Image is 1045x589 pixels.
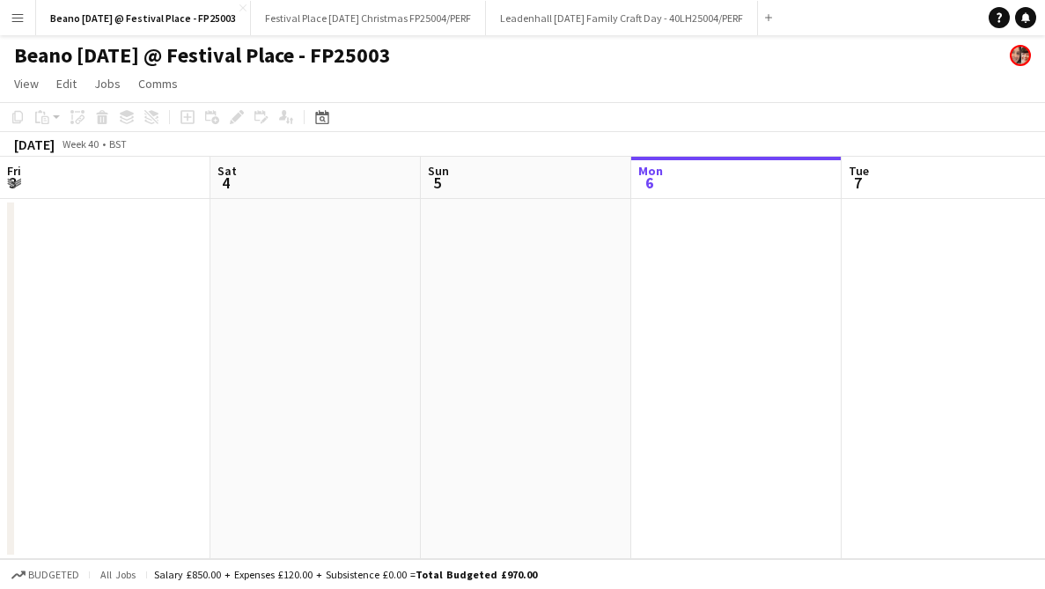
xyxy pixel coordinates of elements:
span: View [14,76,39,92]
button: Budgeted [9,565,82,585]
span: 3 [4,173,21,193]
span: Fri [7,163,21,179]
span: Week 40 [58,137,102,151]
app-user-avatar: Performer Department [1010,45,1031,66]
span: All jobs [97,568,139,581]
span: Sat [217,163,237,179]
div: BST [109,137,127,151]
span: 7 [846,173,869,193]
button: Festival Place [DATE] Christmas FP25004/PERF [251,1,486,35]
span: 6 [636,173,663,193]
span: Tue [849,163,869,179]
div: Salary £850.00 + Expenses £120.00 + Subsistence £0.00 = [154,568,537,581]
span: 4 [215,173,237,193]
div: [DATE] [14,136,55,153]
button: Beano [DATE] @ Festival Place - FP25003 [36,1,251,35]
h1: Beano [DATE] @ Festival Place - FP25003 [14,42,391,69]
span: Edit [56,76,77,92]
a: Jobs [87,72,128,95]
span: Budgeted [28,569,79,581]
span: Mon [638,163,663,179]
span: 5 [425,173,449,193]
a: Comms [131,72,185,95]
a: Edit [49,72,84,95]
a: View [7,72,46,95]
span: Sun [428,163,449,179]
span: Comms [138,76,178,92]
span: Jobs [94,76,121,92]
button: Leadenhall [DATE] Family Craft Day - 40LH25004/PERF [486,1,758,35]
span: Total Budgeted £970.00 [416,568,537,581]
